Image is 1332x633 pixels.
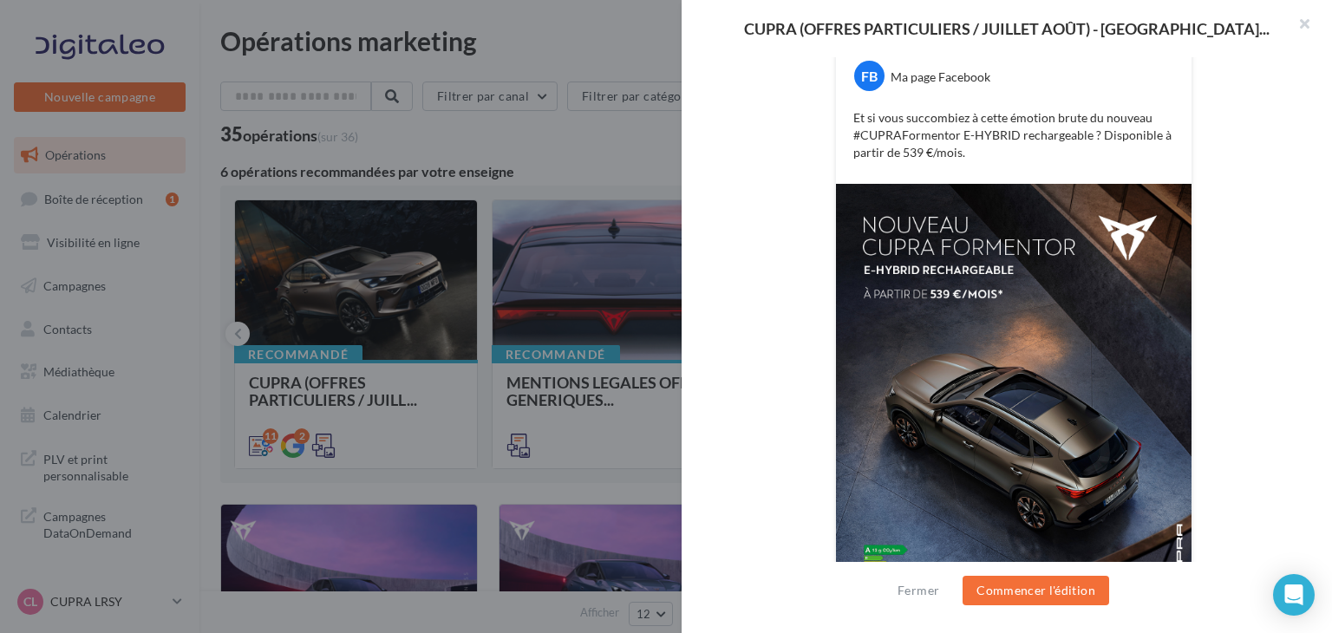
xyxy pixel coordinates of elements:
span: CUPRA (OFFRES PARTICULIERS / JUILLET AOÛT) - [GEOGRAPHIC_DATA]... [744,21,1270,36]
p: Et si vous succombiez à cette émotion brute du nouveau #CUPRAFormentor E-HYBRID rechargeable ? Di... [853,109,1174,161]
button: Fermer [891,580,946,601]
div: FB [854,61,885,91]
div: Ma page Facebook [891,69,990,86]
button: Commencer l'édition [963,576,1109,605]
div: Open Intercom Messenger [1273,574,1315,616]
